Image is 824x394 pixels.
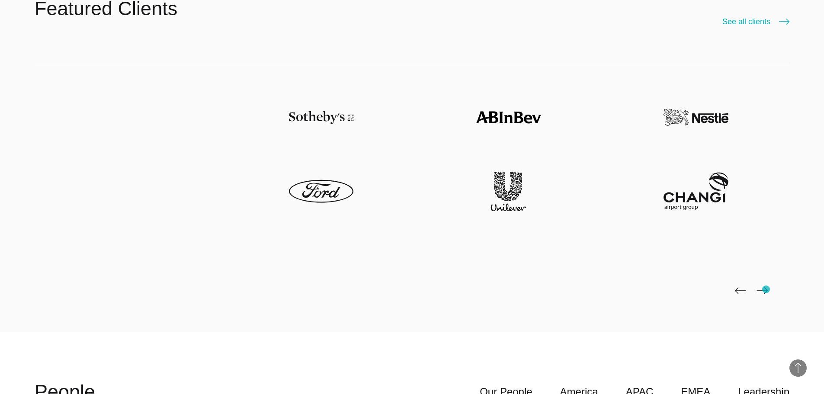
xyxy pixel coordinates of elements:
[476,98,541,137] img: ABinBev
[476,172,541,211] img: Unilever
[757,287,768,294] img: page-next-black.png
[289,172,354,211] img: Ford
[735,287,746,294] img: page-back-black.png
[722,16,789,28] a: See all clients
[789,359,807,377] button: Back to Top
[664,172,728,211] img: Changi
[664,98,728,137] img: Nestle
[289,98,354,137] img: Sotheby's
